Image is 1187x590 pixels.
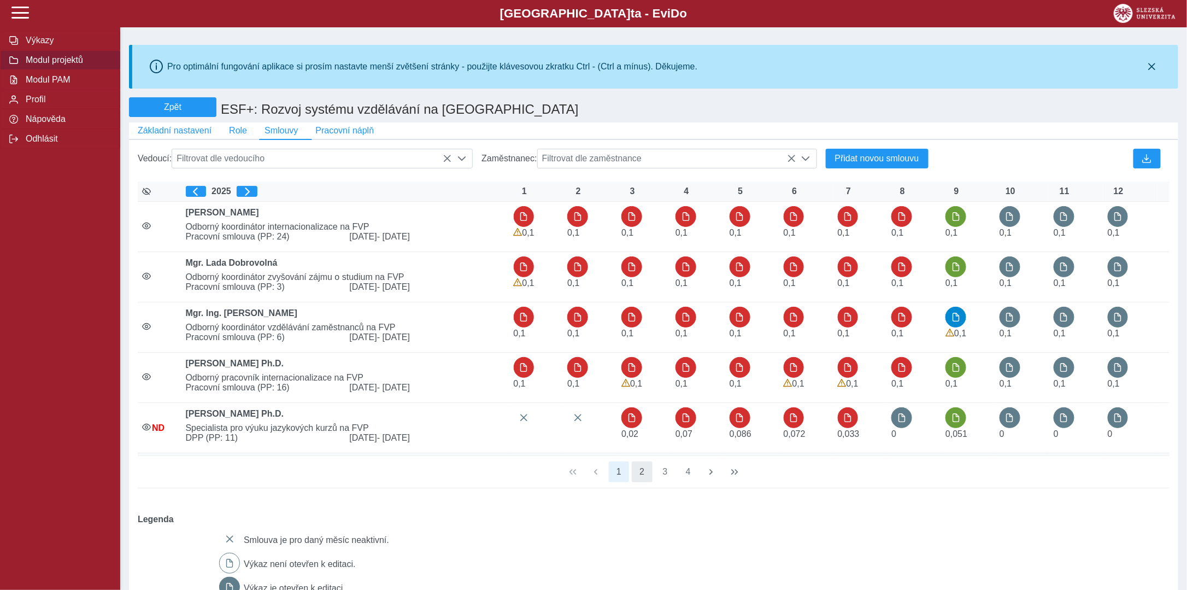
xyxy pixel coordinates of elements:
[22,55,111,65] span: Modul projektů
[784,429,806,439] span: Úvazek : 0,576 h / den. 2,88 h / týden.
[675,278,687,288] span: Úvazek : 0,8 h / den. 4 h / týden.
[377,332,410,342] span: - [DATE]
[186,409,284,418] b: [PERSON_NAME] Ph.D.
[220,122,256,139] button: Role
[142,322,151,331] i: Smlouva je aktivní
[891,429,896,439] span: Úvazek :
[186,186,505,197] div: 2025
[784,228,796,237] span: Úvazek : 0,8 h / den. 4 h / týden.
[891,379,903,388] span: Úvazek : 0,8 h / den. 4 h / týden.
[838,429,860,439] span: Úvazek : 0,264 h / den. 1,32 h / týden.
[838,228,850,237] span: Úvazek : 0,8 h / den. 4 h / týden.
[172,149,451,168] span: Filtrovat dle vedoucího
[1000,379,1012,388] span: Úvazek : 0,8 h / den. 4 h / týden.
[784,329,796,338] span: Úvazek : 0,8 h / den. 4 h / týden.
[181,373,509,383] span: Odborný pracovník internacionalizace na FVP
[345,383,509,393] span: [DATE]
[675,329,687,338] span: Úvazek : 0,8 h / den. 4 h / týden.
[945,278,957,288] span: Úvazek : 0,8 h / den. 4 h / týden.
[632,462,653,482] button: 2
[1054,228,1066,237] span: Úvazek : 0,8 h / den. 4 h / týden.
[784,186,806,196] div: 6
[181,383,345,393] span: Pracovní smlouva (PP: 16)
[129,97,216,117] button: Zpět
[522,278,534,288] span: Úvazek : 0,8 h / den. 4 h / týden.
[730,429,751,439] span: Úvazek : 0,688 h / den. 3,44 h / týden.
[1000,429,1004,439] span: Úvazek :
[22,114,111,124] span: Nápověda
[244,559,356,569] span: Výkaz není otevřen k editaci.
[891,228,903,237] span: Úvazek : 0,8 h / den. 4 h / týden.
[730,278,742,288] span: Úvazek : 0,8 h / den. 4 h / týden.
[838,379,847,388] span: Výkaz obsahuje upozornění.
[152,423,164,433] span: Nepravidelná dohoda
[377,282,410,291] span: - [DATE]
[22,75,111,85] span: Modul PAM
[891,186,913,196] div: 8
[22,36,111,45] span: Výkazy
[229,126,247,136] span: Role
[621,186,643,196] div: 3
[22,95,111,104] span: Profil
[514,329,526,338] span: Úvazek : 0,8 h / den. 4 h / týden.
[838,186,860,196] div: 7
[186,208,259,217] b: [PERSON_NAME]
[655,462,675,482] button: 3
[33,7,1154,21] b: [GEOGRAPHIC_DATA] a - Evi
[1114,4,1176,23] img: logo_web_su.png
[671,7,679,20] span: D
[567,329,579,338] span: Úvazek : 0,8 h / den. 4 h / týden.
[621,329,633,338] span: Úvazek : 0,8 h / den. 4 h / týden.
[826,149,929,168] button: Přidat novou smlouvu
[945,379,957,388] span: Úvazek : 0,8 h / den. 4 h / týden.
[129,122,220,139] button: Základní nastavení
[138,126,211,136] span: Základní nastavení
[621,228,633,237] span: Úvazek : 0,8 h / den. 4 h / týden.
[631,7,634,20] span: t
[567,379,579,388] span: Úvazek : 0,8 h / den. 4 h / týden.
[186,359,284,368] b: [PERSON_NAME] Ph.D.
[186,308,297,318] b: Mgr. Ing. [PERSON_NAME]
[265,126,298,136] span: Smlouvy
[675,379,687,388] span: Úvazek : 0,8 h / den. 4 h / týden.
[522,228,534,237] span: Úvazek : 0,8 h / den. 4 h / týden.
[675,228,687,237] span: Úvazek : 0,8 h / den. 4 h / týden.
[22,134,111,144] span: Odhlásit
[377,383,410,392] span: - [DATE]
[538,149,796,168] span: Filtrovat dle zaměstnance
[142,187,151,196] i: Zobrazit aktivní / neaktivní smlouvy
[345,282,509,292] span: [DATE]
[186,258,278,267] b: Mgr. Lada Dobrovolná
[680,7,687,20] span: o
[891,329,903,338] span: Úvazek : 0,8 h / den. 4 h / týden.
[945,186,967,196] div: 9
[477,144,821,173] div: Zaměstnanec:
[181,332,345,342] span: Pracovní smlouva (PP: 6)
[621,278,633,288] span: Úvazek : 0,8 h / den. 4 h / týden.
[1108,278,1120,288] span: Úvazek : 0,8 h / den. 4 h / týden.
[567,278,579,288] span: Úvazek : 0,8 h / den. 4 h / týden.
[1108,228,1120,237] span: Úvazek : 0,8 h / den. 4 h / týden.
[675,429,692,439] span: Úvazek : 0,56 h / den. 2,8 h / týden.
[630,379,642,388] span: Úvazek : 0,8 h / den. 4 h / týden.
[1000,278,1012,288] span: Úvazek : 0,8 h / den. 4 h / týden.
[134,102,211,112] span: Zpět
[945,429,967,439] span: Úvazek : 0,408 h / den. 2,04 h / týden.
[181,282,345,292] span: Pracovní smlouva (PP: 3)
[1108,379,1120,388] span: Úvazek : 0,8 h / den. 4 h / týden.
[315,126,374,136] span: Pracovní náplň
[792,379,804,388] span: Úvazek : 0,8 h / den. 4 h / týden.
[567,228,579,237] span: Úvazek : 0,8 h / den. 4 h / týden.
[730,186,751,196] div: 5
[954,329,966,338] span: Úvazek : 0,8 h / den. 4 h / týden.
[307,122,383,139] button: Pracovní náplň
[514,186,536,196] div: 1
[621,379,630,388] span: Výkaz obsahuje upozornění.
[1054,278,1066,288] span: Úvazek : 0,8 h / den. 4 h / týden.
[345,433,509,443] span: [DATE]
[138,154,172,163] span: Vedoucí:
[377,433,410,442] span: - [DATE]
[784,379,792,388] span: Výkaz obsahuje upozornění.
[730,228,742,237] span: Úvazek : 0,8 h / den. 4 h / týden.
[835,154,919,163] span: Přidat novou smlouvu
